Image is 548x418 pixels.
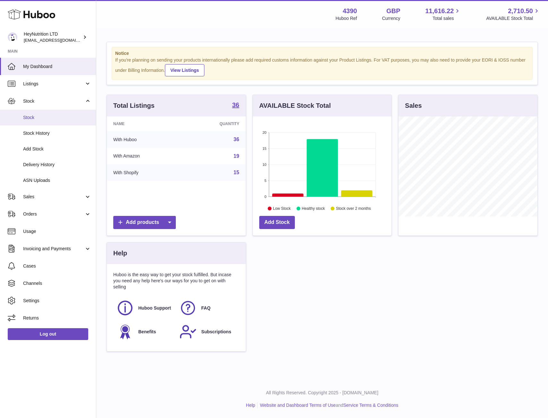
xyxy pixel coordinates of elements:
[138,305,171,311] span: Huboo Support
[23,98,84,104] span: Stock
[432,15,461,21] span: Total sales
[259,216,295,229] a: Add Stock
[24,31,81,43] div: HeyNutrition LTD
[336,206,371,211] text: Stock over 2 months
[113,249,127,258] h3: Help
[201,329,231,335] span: Subscriptions
[183,116,246,131] th: Quantity
[107,116,183,131] th: Name
[201,305,210,311] span: FAQ
[23,228,91,235] span: Usage
[8,32,17,42] img: info@heynutrition.com
[23,263,91,269] span: Cases
[23,177,91,183] span: ASN Uploads
[113,272,239,290] p: Huboo is the easy way to get your stock fulfilled. But incase you need any help here's our ways f...
[23,146,91,152] span: Add Stock
[107,164,183,181] td: With Shopify
[486,7,540,21] a: 2,710.50 AVAILABLE Stock Total
[260,403,336,408] a: Website and Dashboard Terms of Use
[116,299,173,317] a: Huboo Support
[23,246,84,252] span: Invoicing and Payments
[23,211,84,217] span: Orders
[23,130,91,136] span: Stock History
[116,323,173,340] a: Benefits
[262,163,266,166] text: 10
[101,390,543,396] p: All Rights Reserved. Copyright 2025 - [DOMAIN_NAME]
[115,50,529,56] strong: Notice
[425,7,454,15] span: 11,616.22
[425,7,461,21] a: 11,616.22 Total sales
[234,137,239,142] a: 36
[508,7,533,15] span: 2,710.50
[234,170,239,175] a: 15
[179,323,236,340] a: Subscriptions
[138,329,156,335] span: Benefits
[264,179,266,183] text: 5
[23,64,91,70] span: My Dashboard
[23,162,91,168] span: Delivery History
[23,315,91,321] span: Returns
[24,38,94,43] span: [EMAIL_ADDRESS][DOMAIN_NAME]
[179,299,236,317] a: FAQ
[343,7,357,15] strong: 4390
[262,147,266,150] text: 15
[232,102,239,109] a: 36
[23,81,84,87] span: Listings
[246,403,255,408] a: Help
[273,206,291,211] text: Low Stock
[23,298,91,304] span: Settings
[113,101,155,110] h3: Total Listings
[165,64,204,76] a: View Listings
[405,101,422,110] h3: Sales
[264,195,266,199] text: 0
[336,15,357,21] div: Huboo Ref
[23,194,84,200] span: Sales
[234,153,239,159] a: 19
[486,15,540,21] span: AVAILABLE Stock Total
[259,101,331,110] h3: AVAILABLE Stock Total
[262,131,266,134] text: 20
[302,206,325,211] text: Healthy stock
[115,57,529,76] div: If you're planning on sending your products internationally please add required customs informati...
[343,403,398,408] a: Service Terms & Conditions
[382,15,400,21] div: Currency
[107,148,183,165] td: With Amazon
[113,216,176,229] a: Add products
[107,131,183,148] td: With Huboo
[258,402,398,408] li: and
[232,102,239,108] strong: 36
[23,115,91,121] span: Stock
[23,280,91,286] span: Channels
[8,328,88,340] a: Log out
[386,7,400,15] strong: GBP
